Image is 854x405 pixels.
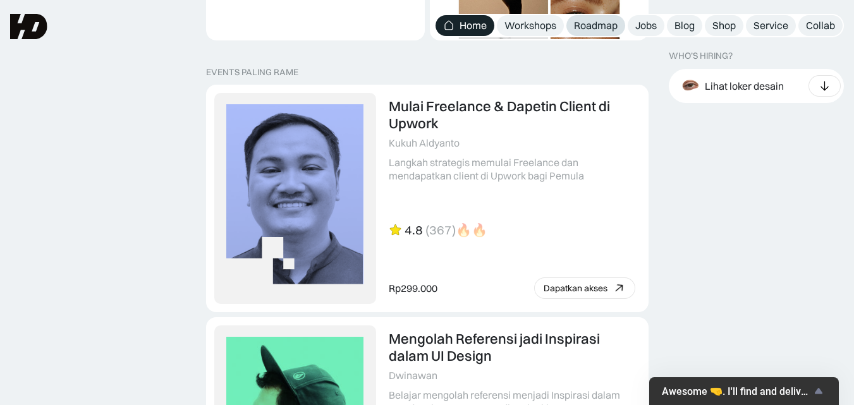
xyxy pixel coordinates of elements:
div: WHO’S HIRING? [669,51,733,61]
div: Lihat loker desain [705,79,784,92]
div: Blog [674,19,695,32]
a: Jobs [628,15,664,36]
div: Roadmap [574,19,618,32]
div: Dapatkan akses [544,283,607,294]
a: Workshops [497,15,564,36]
a: Service [746,15,796,36]
div: Collab [806,19,835,32]
span: Awesome 🤜. I'll find and deliver more similar jobs to your email: [662,385,811,397]
div: Workshops [504,19,556,32]
div: Shop [712,19,736,32]
a: Collab [798,15,843,36]
a: Dapatkan akses [534,277,635,299]
button: Show survey - Awesome 🤜. I'll find and deliver more similar jobs to your email: [662,384,826,399]
div: EVENTS PALING RAME [206,67,298,78]
a: Shop [705,15,743,36]
a: Blog [667,15,702,36]
div: Rp299.000 [389,282,437,295]
div: Jobs [635,19,657,32]
div: Home [460,19,487,32]
div: Service [753,19,788,32]
a: Home [436,15,494,36]
a: Roadmap [566,15,625,36]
